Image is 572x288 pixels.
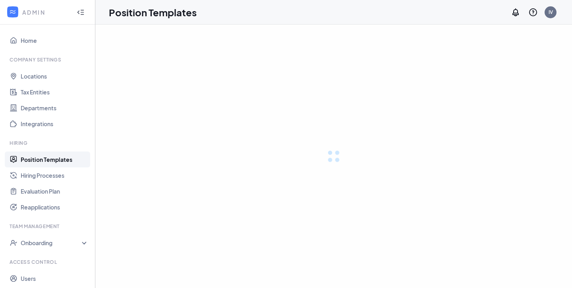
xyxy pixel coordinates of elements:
div: Company Settings [10,56,87,63]
a: Hiring Processes [21,167,89,183]
h1: Position Templates [109,6,197,19]
a: Position Templates [21,152,89,167]
a: Departments [21,100,89,116]
a: Users [21,271,89,286]
a: Evaluation Plan [21,183,89,199]
a: Reapplications [21,199,89,215]
a: Home [21,33,89,48]
div: Hiring [10,140,87,146]
div: Access control [10,259,87,265]
a: Locations [21,68,89,84]
svg: QuestionInfo [528,8,538,17]
svg: Notifications [511,8,520,17]
svg: WorkstreamLogo [9,8,17,16]
div: Team Management [10,223,87,230]
div: Onboarding [21,239,89,247]
div: ADMIN [22,8,70,16]
a: Tax Entities [21,84,89,100]
a: Integrations [21,116,89,132]
svg: Collapse [77,8,85,16]
div: IV [549,9,553,15]
svg: UserCheck [10,239,17,247]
